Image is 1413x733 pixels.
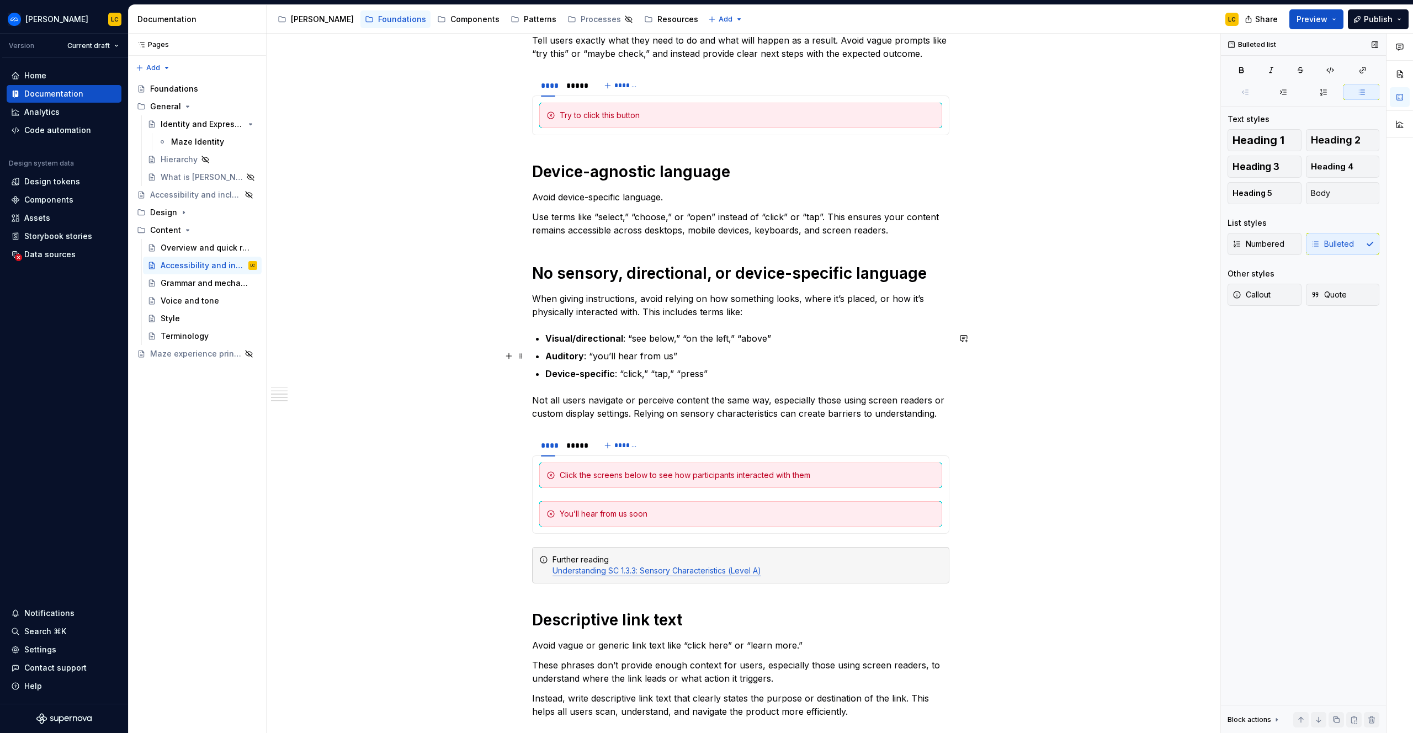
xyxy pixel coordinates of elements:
[7,67,121,84] a: Home
[25,14,88,25] div: [PERSON_NAME]
[7,604,121,622] button: Notifications
[553,566,761,575] a: Understanding SC 1.3.3: Sensory Characteristics (Level A)
[150,207,177,218] div: Design
[532,190,949,204] p: Avoid device-specific language.
[1255,14,1278,25] span: Share
[161,119,244,130] div: Identity and Expression
[8,13,21,26] img: 05de7b0f-0379-47c0-a4d1-3cbae06520e4.png
[524,14,556,25] div: Patterns
[532,639,949,652] p: Avoid vague or generic link text like “click here” or “learn more.”
[143,327,262,345] a: Terminology
[67,41,110,50] span: Current draft
[2,7,126,31] button: [PERSON_NAME]LC
[1239,9,1285,29] button: Share
[150,101,181,112] div: General
[143,115,262,133] a: Identity and Expression
[7,659,121,677] button: Contact support
[1306,284,1380,306] button: Quote
[563,10,638,28] a: Processes
[1311,161,1353,172] span: Heading 4
[150,348,241,359] div: Maze experience principles
[1228,284,1302,306] button: Callout
[24,644,56,655] div: Settings
[1228,217,1267,229] div: List styles
[143,274,262,292] a: Grammar and mechanics
[545,350,584,362] strong: Auditory
[36,713,92,724] svg: Supernova Logo
[7,677,121,695] button: Help
[553,554,942,576] div: Further reading
[161,260,246,271] div: Accessibility and inclusivity
[150,83,198,94] div: Foundations
[1228,233,1302,255] button: Numbered
[291,14,354,25] div: [PERSON_NAME]
[273,8,703,30] div: Page tree
[532,394,949,420] p: Not all users navigate or perceive content the same way, especially those using screen readers or...
[146,63,160,72] span: Add
[24,608,75,619] div: Notifications
[1228,712,1281,727] div: Block actions
[378,14,426,25] div: Foundations
[1306,129,1380,151] button: Heading 2
[7,173,121,190] a: Design tokens
[545,333,623,344] strong: Visual/directional
[153,133,262,151] a: Maze Identity
[132,221,262,239] div: Content
[1228,156,1302,178] button: Heading 3
[1348,9,1409,29] button: Publish
[143,310,262,327] a: Style
[7,103,121,121] a: Analytics
[1233,289,1271,300] span: Callout
[161,331,209,342] div: Terminology
[560,508,935,519] div: You’ll hear from us soon
[24,213,50,224] div: Assets
[7,191,121,209] a: Components
[9,159,74,168] div: Design system data
[161,172,243,183] div: What is [PERSON_NAME]?
[143,257,262,274] a: Accessibility and inclusivityLC
[450,14,500,25] div: Components
[532,162,730,181] strong: Device-agnostic language
[132,98,262,115] div: General
[1233,188,1272,199] span: Heading 5
[7,623,121,640] button: Search ⌘K
[433,10,504,28] a: Components
[132,60,174,76] button: Add
[545,332,949,345] p: : “see below,” “on the left,” “above”
[560,110,935,121] div: Try to click this button
[506,10,561,28] a: Patterns
[1228,268,1274,279] div: Other styles
[532,292,949,318] p: When giving instructions, avoid relying on how something looks, where it’s placed, or how it’s ph...
[539,103,942,128] section-item: Left
[24,194,73,205] div: Components
[132,40,169,49] div: Pages
[1228,182,1302,204] button: Heading 5
[545,367,949,380] p: : “click,” “tap,” “press”
[24,88,83,99] div: Documentation
[132,345,262,363] a: Maze experience principles
[545,368,615,379] strong: Device-specific
[150,225,181,236] div: Content
[719,15,732,24] span: Add
[1364,14,1393,25] span: Publish
[24,107,60,118] div: Analytics
[7,227,121,245] a: Storybook stories
[705,12,746,27] button: Add
[1306,156,1380,178] button: Heading 4
[1233,135,1284,146] span: Heading 1
[251,260,255,271] div: LC
[7,85,121,103] a: Documentation
[132,186,262,204] a: Accessibility and inclusion
[1311,289,1347,300] span: Quote
[1306,182,1380,204] button: Body
[24,231,92,242] div: Storybook stories
[273,10,358,28] a: [PERSON_NAME]
[1228,15,1236,24] div: LC
[161,278,252,289] div: Grammar and mechanics
[24,70,46,81] div: Home
[7,246,121,263] a: Data sources
[24,176,80,187] div: Design tokens
[360,10,431,28] a: Foundations
[657,14,698,25] div: Resources
[111,15,119,24] div: LC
